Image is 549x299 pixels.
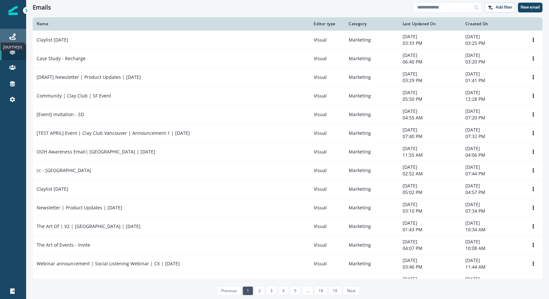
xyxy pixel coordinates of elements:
td: Visual [310,236,345,254]
td: Marketing [345,198,398,217]
a: Next page [343,287,359,295]
a: Newsletter | Product Updates | [DATE]VisualMarketing[DATE]03:10 PM[DATE]07:34 PMOptions [33,198,542,217]
p: Case Study - Recharge [37,55,86,62]
td: Marketing [345,180,398,198]
td: Marketing [345,124,398,142]
td: Marketing [345,49,398,68]
p: 10:08 AM [465,245,520,252]
div: Editor type [314,21,341,26]
a: Page 19 [329,287,341,295]
td: Visual [310,273,345,291]
h1: Emails [33,4,51,11]
p: [DATE] [403,257,457,264]
td: Visual [310,161,345,180]
a: UX Research | [PERSON_NAME] | [DATE] | ICP ChurnersVisualMarketing[DATE]08:18 PM[DATE]08:11 PMOpt... [33,273,542,291]
ul: Pagination [216,287,359,295]
p: Claylist [DATE] [37,186,68,192]
p: Webinar announcement | Social Listening Webinar | CX | [DATE] [37,260,180,267]
a: Community | Clay Club | SF EventVisualMarketing[DATE]05:50 PM[DATE]12:28 PMOptions [33,86,542,105]
p: Claylist [DATE] [37,37,68,43]
a: [Event] Invitation - SDVisualMarketing[DATE]04:55 AM[DATE]07:20 PMOptions [33,105,542,124]
button: Options [528,221,539,231]
td: Marketing [345,273,398,291]
p: [DATE] [403,33,457,40]
a: Page 2 [255,287,265,295]
p: 03:33 PM [403,40,457,46]
div: Category [349,21,394,26]
td: Marketing [345,161,398,180]
a: The Art of Events - InviteVisualMarketing[DATE]04:07 PM[DATE]10:08 AMOptions [33,236,542,254]
td: Visual [310,124,345,142]
a: Page 3 [266,287,276,295]
p: 05:02 PM [403,189,457,196]
a: Page 1 is your current page [243,287,253,295]
p: 06:40 PM [403,59,457,65]
p: [DATE] [403,164,457,170]
div: Created On [465,21,520,26]
p: [DATE] [403,238,457,245]
p: 01:43 PM [403,226,457,233]
p: [DATE] [465,71,520,77]
td: Marketing [345,254,398,273]
p: [DATE] [403,52,457,59]
p: [DATE] [403,145,457,152]
td: Visual [310,217,345,236]
p: [TEST APRIL] Event | Clay Club Vancouver | Announcement 1 | [DATE] [37,130,190,136]
p: [DATE] [465,52,520,59]
p: 04:57 PM [465,189,520,196]
p: OOH Awareness Email| [GEOGRAPHIC_DATA] | [DATE] [37,149,155,155]
p: 11:55 AM [403,152,457,158]
button: Options [528,35,539,45]
button: Options [528,147,539,157]
p: 01:41 PM [465,77,520,84]
button: Options [528,110,539,119]
p: 07:40 PM [403,133,457,140]
td: Visual [310,198,345,217]
p: The Art of Events - Invite [37,242,90,248]
p: [Event] Invitation - SD [37,111,84,118]
td: Marketing [345,68,398,86]
p: 03:10 PM [403,208,457,214]
td: Visual [310,30,345,49]
td: Visual [310,86,345,105]
button: Options [528,259,539,269]
p: [DATE] [465,238,520,245]
p: [DRAFT] Newsletter | Product Updates | [DATE] [37,74,141,80]
p: 02:52 AM [403,170,457,177]
a: Case Study - RechargeVisualMarketing[DATE]06:40 PM[DATE]03:20 PMOptions [33,49,542,68]
td: Visual [310,142,345,161]
p: Community | Clay Club | SF Event [37,93,111,99]
p: 03:29 PM [403,77,457,84]
p: [DATE] [465,257,520,264]
td: Marketing [345,105,398,124]
p: 03:20 PM [465,59,520,65]
p: [DATE] [403,201,457,208]
p: New email [521,5,540,9]
a: Webinar announcement | Social Listening Webinar | CX | [DATE]VisualMarketing[DATE]03:46 PM[DATE]1... [33,254,542,273]
td: Visual [310,68,345,86]
td: Marketing [345,217,398,236]
a: [DRAFT] Newsletter | Product Updates | [DATE]VisualMarketing[DATE]03:29 PM[DATE]01:41 PMOptions [33,68,542,86]
p: [DATE] [403,127,457,133]
td: Visual [310,105,345,124]
div: Last Updated On [403,21,457,26]
button: Options [528,203,539,213]
a: Page 4 [278,287,289,295]
a: Page 5 [290,287,300,295]
p: [DATE] [403,183,457,189]
p: Add filter [496,5,512,9]
a: OOH Awareness Email| [GEOGRAPHIC_DATA] | [DATE]VisualMarketing[DATE]11:55 AM[DATE]04:06 PMOptions [33,142,542,161]
p: [DATE] [465,201,520,208]
p: [DATE] [465,145,520,152]
td: Marketing [345,30,398,49]
p: 07:44 PM [465,170,520,177]
p: The Art Of | V2 | [GEOGRAPHIC_DATA] | [DATE] [37,223,141,230]
p: Newsletter | Product Updates | [DATE] [37,204,122,211]
button: Options [528,184,539,194]
p: 05:50 PM [403,96,457,102]
button: Options [528,54,539,63]
a: Claylist [DATE]VisualMarketing[DATE]03:33 PM[DATE]03:25 PMOptions [33,30,542,49]
td: Visual [310,49,345,68]
td: Visual [310,180,345,198]
button: Add filter [484,3,515,12]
